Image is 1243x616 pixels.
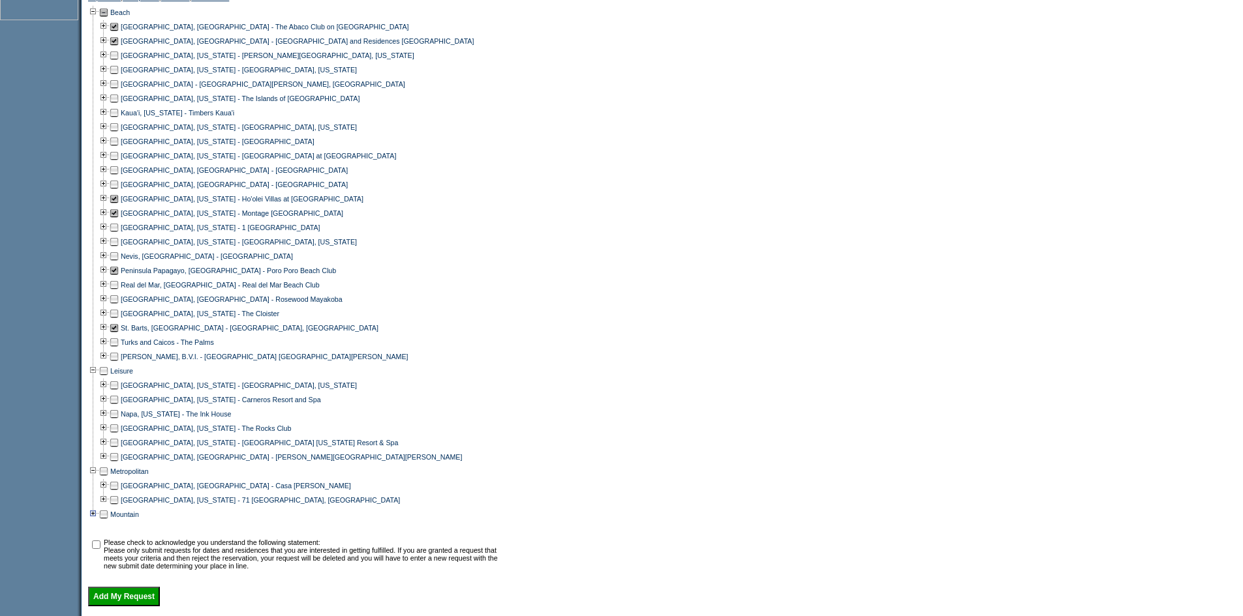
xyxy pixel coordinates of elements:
[110,467,149,475] a: Metropolitan
[121,123,357,131] a: [GEOGRAPHIC_DATA], [US_STATE] - [GEOGRAPHIC_DATA], [US_STATE]
[121,496,400,504] a: [GEOGRAPHIC_DATA], [US_STATE] - 71 [GEOGRAPHIC_DATA], [GEOGRAPHIC_DATA]
[121,80,405,88] a: [GEOGRAPHIC_DATA] - [GEOGRAPHIC_DATA][PERSON_NAME], [GEOGRAPHIC_DATA]
[121,381,357,389] a: [GEOGRAPHIC_DATA], [US_STATE] - [GEOGRAPHIC_DATA], [US_STATE]
[121,95,360,102] a: [GEOGRAPHIC_DATA], [US_STATE] - The Islands of [GEOGRAPHIC_DATA]
[121,453,462,461] a: [GEOGRAPHIC_DATA], [GEOGRAPHIC_DATA] - [PERSON_NAME][GEOGRAPHIC_DATA][PERSON_NAME]
[110,510,139,518] a: Mountain
[110,367,133,375] a: Leisure
[121,338,214,346] a: Turks and Caicos - The Palms
[88,587,160,606] input: Add My Request
[121,166,348,174] a: [GEOGRAPHIC_DATA], [GEOGRAPHIC_DATA] - [GEOGRAPHIC_DATA]
[121,195,363,203] a: [GEOGRAPHIC_DATA], [US_STATE] - Ho'olei Villas at [GEOGRAPHIC_DATA]
[121,209,343,217] a: [GEOGRAPHIC_DATA], [US_STATE] - Montage [GEOGRAPHIC_DATA]
[121,238,357,246] a: [GEOGRAPHIC_DATA], [US_STATE] - [GEOGRAPHIC_DATA], [US_STATE]
[121,439,398,447] a: [GEOGRAPHIC_DATA], [US_STATE] - [GEOGRAPHIC_DATA] [US_STATE] Resort & Spa
[121,23,409,31] a: [GEOGRAPHIC_DATA], [GEOGRAPHIC_DATA] - The Abaco Club on [GEOGRAPHIC_DATA]
[121,353,408,360] a: [PERSON_NAME], B.V.I. - [GEOGRAPHIC_DATA] [GEOGRAPHIC_DATA][PERSON_NAME]
[121,51,414,59] a: [GEOGRAPHIC_DATA], [US_STATE] - [PERSON_NAME][GEOGRAPHIC_DATA], [US_STATE]
[121,66,357,74] a: [GEOGRAPHIC_DATA], [US_STATE] - [GEOGRAPHIC_DATA], [US_STATE]
[121,252,293,260] a: Nevis, [GEOGRAPHIC_DATA] - [GEOGRAPHIC_DATA]
[121,482,351,490] a: [GEOGRAPHIC_DATA], [GEOGRAPHIC_DATA] - Casa [PERSON_NAME]
[121,424,291,432] a: [GEOGRAPHIC_DATA], [US_STATE] - The Rocks Club
[121,410,231,418] a: Napa, [US_STATE] - The Ink House
[104,538,501,570] td: Please check to acknowledge you understand the following statement: Please only submit requests f...
[121,224,320,231] a: [GEOGRAPHIC_DATA], [US_STATE] - 1 [GEOGRAPHIC_DATA]
[121,181,348,188] a: [GEOGRAPHIC_DATA], [GEOGRAPHIC_DATA] - [GEOGRAPHIC_DATA]
[121,37,474,45] a: [GEOGRAPHIC_DATA], [GEOGRAPHIC_DATA] - [GEOGRAPHIC_DATA] and Residences [GEOGRAPHIC_DATA]
[121,396,321,403] a: [GEOGRAPHIC_DATA], [US_STATE] - Carneros Resort and Spa
[121,152,396,160] a: [GEOGRAPHIC_DATA], [US_STATE] - [GEOGRAPHIC_DATA] at [GEOGRAPHIC_DATA]
[121,109,234,117] a: Kaua'i, [US_STATE] - Timbers Kaua'i
[110,8,130,16] a: Beach
[121,324,378,332] a: St. Barts, [GEOGRAPHIC_DATA] - [GEOGRAPHIC_DATA], [GEOGRAPHIC_DATA]
[121,267,336,274] a: Peninsula Papagayo, [GEOGRAPHIC_DATA] - Poro Poro Beach Club
[121,281,320,289] a: Real del Mar, [GEOGRAPHIC_DATA] - Real del Mar Beach Club
[121,138,315,145] a: [GEOGRAPHIC_DATA], [US_STATE] - [GEOGRAPHIC_DATA]
[121,310,279,317] a: [GEOGRAPHIC_DATA], [US_STATE] - The Cloister
[121,295,343,303] a: [GEOGRAPHIC_DATA], [GEOGRAPHIC_DATA] - Rosewood Mayakoba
